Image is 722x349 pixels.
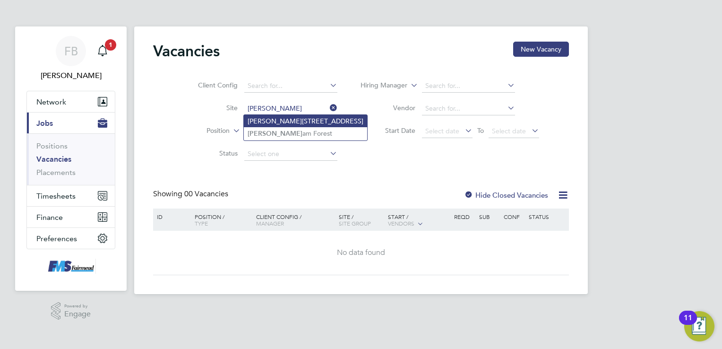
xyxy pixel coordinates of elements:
[361,104,415,112] label: Vendor
[339,219,371,227] span: Site Group
[361,126,415,135] label: Start Date
[155,209,188,225] div: ID
[36,141,68,150] a: Positions
[684,311,714,341] button: Open Resource Center, 11 new notifications
[248,130,302,138] b: [PERSON_NAME]
[183,81,238,89] label: Client Config
[36,119,53,128] span: Jobs
[336,209,386,231] div: Site /
[27,113,115,133] button: Jobs
[422,102,515,115] input: Search for...
[386,209,452,232] div: Start /
[183,104,238,112] label: Site
[36,168,76,177] a: Placements
[244,102,337,115] input: Search for...
[36,155,71,164] a: Vacancies
[244,79,337,93] input: Search for...
[27,207,115,227] button: Finance
[27,91,115,112] button: Network
[36,213,63,222] span: Finance
[46,259,96,274] img: f-mead-logo-retina.png
[26,259,115,274] a: Go to home page
[477,209,501,225] div: Sub
[51,302,91,320] a: Powered byEngage
[153,42,220,61] h2: Vacancies
[244,127,367,140] li: am Forest
[526,209,567,225] div: Status
[155,248,567,258] div: No data found
[64,310,91,318] span: Engage
[492,127,526,135] span: Select date
[254,209,336,231] div: Client Config /
[501,209,526,225] div: Conf
[175,126,230,136] label: Position
[27,133,115,185] div: Jobs
[64,302,91,310] span: Powered by
[474,124,487,137] span: To
[153,189,230,199] div: Showing
[425,127,459,135] span: Select date
[36,234,77,243] span: Preferences
[256,219,284,227] span: Manager
[184,189,228,199] span: 00 Vacancies
[64,45,78,57] span: FB
[105,39,116,51] span: 1
[464,191,548,200] label: Hide Closed Vacancies
[93,36,112,66] a: 1
[36,97,66,106] span: Network
[353,81,407,90] label: Hiring Manager
[452,209,476,225] div: Reqd
[36,192,76,201] span: Timesheets
[513,42,569,57] button: New Vacancy
[422,79,515,93] input: Search for...
[27,228,115,249] button: Preferences
[183,149,238,157] label: Status
[27,185,115,206] button: Timesheets
[388,219,414,227] span: Vendors
[26,70,115,81] span: Fiona Bird
[244,148,337,161] input: Select one
[195,219,208,227] span: Type
[684,318,692,330] div: 11
[26,36,115,81] a: FB[PERSON_NAME]
[15,26,127,291] nav: Main navigation
[244,115,367,127] li: [PERSON_NAME][STREET_ADDRESS]
[188,209,254,231] div: Position /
